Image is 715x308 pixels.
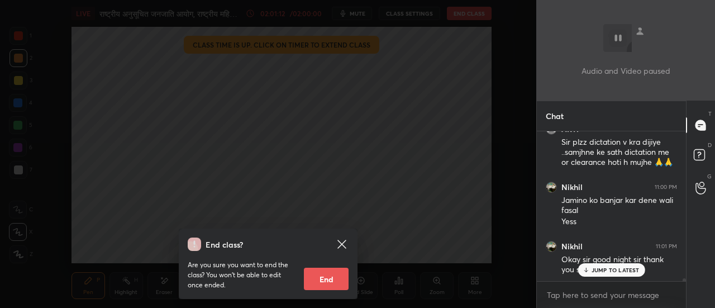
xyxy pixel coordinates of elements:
div: Sir plzz dictation v kra dijiye ..samjhne ke sath dictation me or clearance hoti h mujhe 🙏🙏 [561,137,677,168]
p: Are you sure you want to end the class? You won’t be able to edit once ended. [188,260,295,290]
img: 24659005346d49b29b0c36f1ec787315.jpg [546,241,557,252]
p: Audio and Video paused [581,65,670,77]
div: Okay sir good night sir thank you sir [561,254,677,276]
p: D [708,141,712,149]
p: G [707,172,712,181]
h6: Nikhil [561,182,583,192]
div: Yess [561,216,677,228]
h4: End class? [206,239,243,250]
p: T [708,110,712,118]
div: grid [537,131,686,282]
div: Jamino ko banjar kar dene wali fasal [561,195,677,216]
h6: Nikhil [561,241,583,252]
p: Chat [537,101,573,131]
p: JUMP TO LATEST [592,267,640,273]
button: End [304,268,349,290]
div: 11:01 PM [656,243,677,250]
img: 24659005346d49b29b0c36f1ec787315.jpg [546,182,557,193]
div: 11:00 PM [655,184,677,191]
